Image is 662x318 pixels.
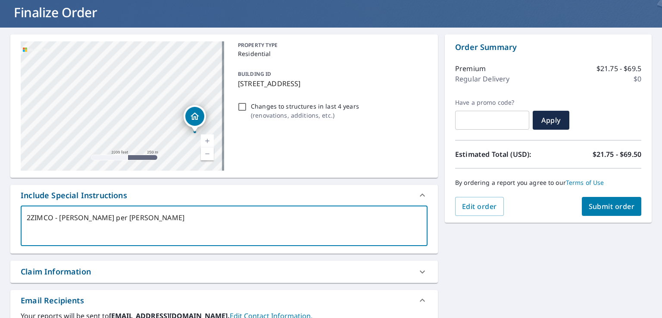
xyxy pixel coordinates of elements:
[533,111,569,130] button: Apply
[238,41,424,49] p: PROPERTY TYPE
[201,134,214,147] a: Current Level 15, Zoom In
[596,63,641,74] p: $21.75 - $69.5
[634,74,641,84] p: $0
[201,147,214,160] a: Current Level 15, Zoom Out
[21,295,84,306] div: Email Recipients
[238,78,424,89] p: [STREET_ADDRESS]
[10,290,438,311] div: Email Recipients
[540,115,562,125] span: Apply
[462,202,497,211] span: Edit order
[21,190,127,201] div: Include Special Instructions
[455,99,529,106] label: Have a promo code?
[455,179,641,187] p: By ordering a report you agree to our
[10,3,652,21] h1: Finalize Order
[10,261,438,283] div: Claim Information
[184,105,206,132] div: Dropped pin, building 1, Residential property, 2435 Chestnut Rd Elizabethtown, PA 17022
[238,70,271,78] p: BUILDING ID
[455,41,641,53] p: Order Summary
[21,266,91,277] div: Claim Information
[455,197,504,216] button: Edit order
[566,178,604,187] a: Terms of Use
[455,149,548,159] p: Estimated Total (USD):
[10,185,438,206] div: Include Special Instructions
[582,197,642,216] button: Submit order
[455,63,486,74] p: Premium
[251,102,359,111] p: Changes to structures in last 4 years
[27,214,422,238] textarea: 2ZIMCO - [PERSON_NAME] per [PERSON_NAME]
[593,149,641,159] p: $21.75 - $69.50
[455,74,509,84] p: Regular Delivery
[589,202,635,211] span: Submit order
[238,49,424,58] p: Residential
[251,111,359,120] p: ( renovations, additions, etc. )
